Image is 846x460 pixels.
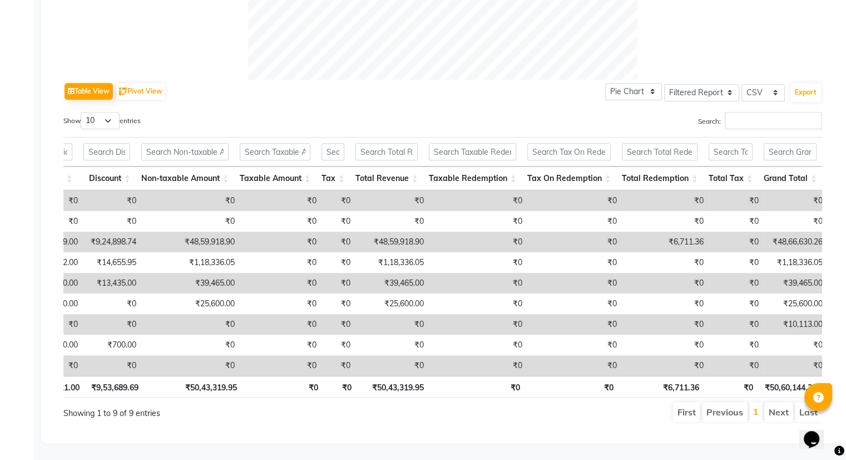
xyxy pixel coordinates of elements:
th: ₹0 [243,376,324,398]
td: ₹0 [83,211,142,232]
input: Search: [725,112,822,129]
td: ₹10,113.00 [764,314,828,335]
td: ₹0 [709,232,764,252]
input: Search Total Revenue [355,143,418,160]
iframe: chat widget [799,415,835,449]
th: Total Redemption: activate to sort column ascending [616,167,703,190]
td: ₹0 [142,314,240,335]
button: Pivot View [116,83,165,100]
button: Export [790,83,821,102]
th: Taxable Amount: activate to sort column ascending [234,167,316,190]
td: ₹0 [356,314,429,335]
td: ₹700.00 [83,335,142,355]
td: ₹0 [709,335,764,355]
input: Search Grand Total [764,143,817,160]
td: ₹0 [528,211,622,232]
td: ₹0 [622,293,709,314]
td: ₹0 [764,190,828,211]
input: Search Total Redemption [622,143,697,160]
td: ₹0 [322,273,356,293]
td: ₹0 [528,355,622,376]
td: ₹0 [709,190,764,211]
td: ₹0 [528,335,622,355]
td: ₹25,600.00 [764,293,828,314]
td: ₹0 [709,211,764,232]
td: ₹25,600.00 [356,293,429,314]
td: ₹0 [83,293,142,314]
label: Show entries [63,112,141,129]
td: ₹0 [622,314,709,335]
td: ₹39,465.00 [356,273,429,293]
td: ₹0 [622,190,709,211]
td: ₹0 [240,232,322,252]
td: ₹0 [356,190,429,211]
td: ₹0 [622,273,709,293]
td: ₹0 [429,293,528,314]
input: Search Non-taxable Amount [141,143,229,160]
td: ₹14,655.95 [83,252,142,273]
td: ₹48,66,630.26 [764,232,828,252]
td: ₹39,465.00 [142,273,240,293]
td: ₹0 [622,252,709,273]
input: Search Taxable Redemption [429,143,516,160]
td: ₹0 [240,293,322,314]
td: ₹0 [240,211,322,232]
th: Taxable Redemption: activate to sort column ascending [423,167,522,190]
td: ₹0 [142,355,240,376]
th: Tax: activate to sort column ascending [316,167,350,190]
td: ₹0 [322,190,356,211]
th: ₹0 [429,376,526,398]
td: ₹0 [429,335,528,355]
td: ₹0 [528,314,622,335]
td: ₹1,18,336.05 [142,252,240,273]
td: ₹13,435.00 [83,273,142,293]
th: ₹50,60,144.31 [759,376,823,398]
td: ₹0 [429,273,528,293]
th: Total Revenue: activate to sort column ascending [350,167,423,190]
th: Non-taxable Amount: activate to sort column ascending [136,167,234,190]
td: ₹0 [622,211,709,232]
td: ₹0 [240,252,322,273]
input: Search Tax On Redemption [527,143,611,160]
td: ₹0 [142,190,240,211]
td: ₹6,711.36 [622,232,709,252]
td: ₹0 [429,355,528,376]
a: 1 [753,406,759,417]
td: ₹0 [356,335,429,355]
td: ₹48,59,918.90 [356,232,429,252]
td: ₹0 [429,232,528,252]
td: ₹0 [356,355,429,376]
td: ₹0 [709,355,764,376]
input: Search Total Tax [709,143,753,160]
td: ₹0 [429,211,528,232]
td: ₹9,24,898.74 [83,232,142,252]
input: Search Discount [83,143,130,160]
td: ₹0 [429,190,528,211]
td: ₹0 [528,293,622,314]
th: Tax On Redemption: activate to sort column ascending [522,167,616,190]
td: ₹1,18,336.05 [356,252,429,273]
td: ₹48,59,918.90 [142,232,240,252]
th: ₹0 [324,376,357,398]
td: ₹1,18,336.05 [764,252,828,273]
td: ₹0 [622,355,709,376]
th: ₹50,43,319.95 [357,376,429,398]
th: ₹9,53,689.69 [85,376,144,398]
td: ₹0 [322,211,356,232]
td: ₹0 [322,335,356,355]
td: ₹0 [528,273,622,293]
td: ₹0 [240,190,322,211]
label: Search: [698,112,822,129]
button: Table View [65,83,113,100]
td: ₹0 [764,355,828,376]
td: ₹0 [764,211,828,232]
td: ₹0 [322,314,356,335]
td: ₹0 [240,355,322,376]
td: ₹0 [142,211,240,232]
td: ₹0 [322,293,356,314]
td: ₹0 [83,314,142,335]
td: ₹25,600.00 [142,293,240,314]
td: ₹0 [528,232,622,252]
td: ₹0 [240,273,322,293]
input: Search Taxable Amount [240,143,310,160]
